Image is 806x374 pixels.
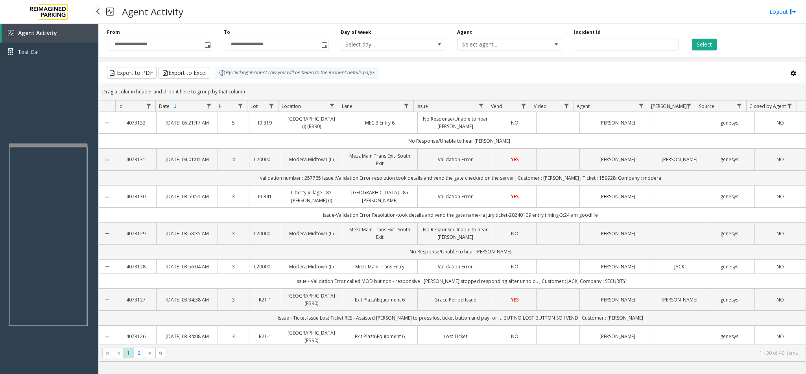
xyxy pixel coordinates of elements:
[709,230,750,237] a: genesys
[498,119,531,127] a: NO
[145,348,155,359] span: Go to the next page
[790,7,796,16] img: logout
[118,103,123,110] span: Id
[254,193,276,200] a: I9-341
[320,39,328,50] span: Toggle popup
[347,263,413,270] a: Mezz Main Trans Entry
[585,193,650,200] a: [PERSON_NAME]
[171,350,798,356] kendo-pager-info: 1 - 30 of 40 items
[223,119,244,127] a: 5
[769,7,796,16] a: Logout
[511,296,519,303] span: YES
[254,230,276,237] a: L20000500
[120,263,151,270] a: 4073128
[8,30,14,36] img: 'icon'
[511,156,519,163] span: YES
[172,103,179,110] span: Sortable
[223,263,244,270] a: 3
[115,171,806,185] td: validation number : 257765 issue ;Validation Error resolution took details and vend the gate chec...
[115,311,806,325] td: Issue - Ticket Issue Lost Ticket RES - Assisted [PERSON_NAME] to press lost ticket button and pay...
[161,333,213,340] a: [DATE] 03:34:08 AM
[511,119,518,126] span: NO
[286,329,338,344] a: [GEOGRAPHIC_DATA] (R390)
[347,189,413,204] a: [GEOGRAPHIC_DATA] - 85 [PERSON_NAME]
[266,100,277,111] a: Lot Filter Menu
[99,334,115,340] a: Collapse Details
[204,100,214,111] a: Date Filter Menu
[699,103,714,110] span: Source
[422,156,488,163] a: Validation Error
[223,156,244,163] a: 4
[511,230,518,237] span: NO
[776,119,784,126] span: NO
[341,29,371,36] label: Day of week
[684,100,694,111] a: Parker Filter Menu
[223,230,244,237] a: 3
[347,226,413,241] a: Mezz Main Trans Exit- South Exit
[120,333,151,340] a: 4073126
[341,39,424,50] span: Select day...
[120,156,151,163] a: 4073131
[123,348,134,358] span: Page 1
[254,156,276,163] a: L20000500
[776,296,784,303] span: NO
[577,103,590,110] span: Agent
[422,226,488,241] a: No Response/Unable to hear [PERSON_NAME]
[511,333,518,340] span: NO
[749,103,786,110] span: Closed by Agent
[223,193,244,200] a: 3
[457,29,472,36] label: Agent
[401,100,412,111] a: Lane Filter Menu
[254,263,276,270] a: L20000500
[219,103,223,110] span: H
[224,29,230,36] label: To
[585,230,650,237] a: [PERSON_NAME]
[347,333,413,340] a: Exit Plaza\Equipment 6
[760,193,801,200] a: NO
[203,39,212,50] span: Toggle popup
[99,157,115,163] a: Collapse Details
[422,333,488,340] a: Lost Ticket
[760,230,801,237] a: NO
[422,193,488,200] a: Validation Error
[734,100,745,111] a: Source Filter Menu
[99,231,115,237] a: Collapse Details
[326,100,337,111] a: Location Filter Menu
[498,230,531,237] a: NO
[776,193,784,200] span: NO
[585,333,650,340] a: [PERSON_NAME]
[709,193,750,200] a: genesys
[99,297,115,303] a: Collapse Details
[561,100,572,111] a: Video Filter Menu
[585,156,650,163] a: [PERSON_NAME]
[159,67,210,79] button: Export to Excel
[18,29,57,37] span: Agent Activity
[347,296,413,303] a: Exit Plaza\Equipment 6
[422,263,488,270] a: Validation Error
[347,152,413,167] a: Mezz Main Trans Exit- South Exit
[223,296,244,303] a: 3
[498,156,531,163] a: YES
[286,156,338,163] a: Modera Midtown (L)
[660,296,699,303] a: [PERSON_NAME]
[286,292,338,307] a: [GEOGRAPHIC_DATA] (R390)
[518,100,529,111] a: Vend Filter Menu
[120,119,151,127] a: 4073132
[776,263,784,270] span: NO
[286,263,338,270] a: Modera Midtown (L)
[422,296,488,303] a: Grace Period Issue
[498,263,531,270] a: NO
[491,103,502,110] span: Vend
[498,296,531,303] a: YES
[99,85,806,99] div: Drag a column header and drop it here to group by that column
[660,263,699,270] a: JACK
[161,296,213,303] a: [DATE] 03:34:38 AM
[709,263,750,270] a: genesys
[585,119,650,127] a: [PERSON_NAME]
[286,189,338,204] a: Liberty Village - 85 [PERSON_NAME] (I)
[784,100,795,111] a: Closed by Agent Filter Menu
[709,296,750,303] a: genesys
[115,208,806,222] td: issue-Validation Error Resolution-took details and vend the gate name-ra jury ticket-20240109 ent...
[143,100,154,111] a: Id Filter Menu
[636,100,646,111] a: Agent Filter Menu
